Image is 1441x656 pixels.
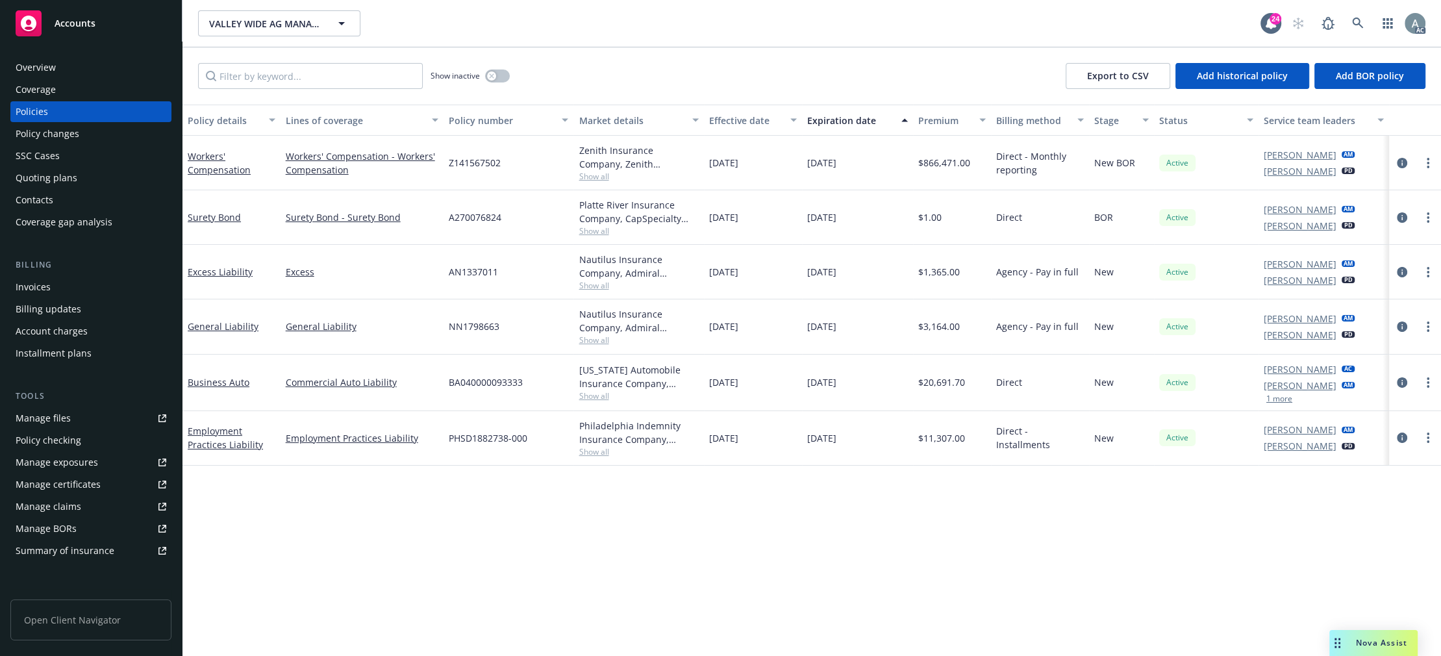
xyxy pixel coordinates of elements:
a: Contacts [10,190,171,210]
div: Market details [579,114,684,127]
div: [US_STATE] Automobile Insurance Company, Mercury Insurance [579,363,699,390]
a: [PERSON_NAME] [1264,439,1336,453]
a: [PERSON_NAME] [1264,148,1336,162]
span: Active [1164,266,1190,278]
a: Manage files [10,408,171,429]
span: AN1337011 [449,265,498,279]
span: VALLEY WIDE AG MANAGEMENT, INC. [209,17,321,31]
div: Policy number [449,114,555,127]
span: $1.00 [918,210,942,224]
span: Active [1164,321,1190,333]
div: 24 [1270,13,1281,25]
div: Billing method [996,114,1070,127]
div: SSC Cases [16,145,60,166]
div: Installment plans [16,343,92,364]
div: Billing [10,259,171,271]
div: Invoices [16,277,51,297]
button: Effective date [704,105,802,136]
a: Excess [286,265,438,279]
button: 1 more [1266,395,1292,403]
input: Filter by keyword... [198,63,423,89]
span: Agency - Pay in full [996,265,1079,279]
button: Billing method [991,105,1089,136]
div: Platte River Insurance Company, CapSpecialty (Berkshire Hathaway) [579,198,699,225]
a: Coverage [10,79,171,100]
span: [DATE] [807,375,836,389]
div: Philadelphia Indemnity Insurance Company, [GEOGRAPHIC_DATA] Insurance Companies [579,419,699,446]
div: Manage certificates [16,474,101,495]
a: Workers' Compensation - Workers' Compensation [286,149,438,177]
div: Policy changes [16,123,79,144]
button: Lines of coverage [281,105,444,136]
a: [PERSON_NAME] [1264,203,1336,216]
span: Show inactive [431,70,480,81]
a: Manage BORs [10,518,171,539]
span: Open Client Navigator [10,599,171,640]
span: [DATE] [709,431,738,445]
div: Nautilus Insurance Company, Admiral Insurance Group ([PERSON_NAME] Corporation), XPT Specialty [579,253,699,280]
button: Stage [1089,105,1154,136]
a: Policy checking [10,430,171,451]
a: Manage exposures [10,452,171,473]
a: circleInformation [1394,210,1410,225]
div: Contacts [16,190,53,210]
span: [DATE] [709,375,738,389]
span: New BOR [1094,156,1135,170]
a: Account charges [10,321,171,342]
span: Add historical policy [1197,69,1288,82]
a: Employment Practices Liability [188,425,263,451]
span: [DATE] [709,156,738,170]
button: Expiration date [802,105,913,136]
a: Accounts [10,5,171,42]
a: [PERSON_NAME] [1264,379,1336,392]
a: Excess Liability [188,266,253,278]
div: Overview [16,57,56,78]
span: Direct - Installments [996,424,1084,451]
span: New [1094,320,1114,333]
div: Analytics hub [10,587,171,600]
a: Summary of insurance [10,540,171,561]
a: Search [1345,10,1371,36]
button: Status [1154,105,1259,136]
button: Policy number [444,105,574,136]
div: Effective date [709,114,783,127]
a: Surety Bond [188,211,241,223]
a: circleInformation [1394,319,1410,334]
a: more [1420,210,1436,225]
a: more [1420,375,1436,390]
a: [PERSON_NAME] [1264,328,1336,342]
a: [PERSON_NAME] [1264,362,1336,376]
a: Report a Bug [1315,10,1341,36]
span: Show all [579,280,699,291]
div: Policies [16,101,48,122]
a: Billing updates [10,299,171,320]
span: Direct - Monthly reporting [996,149,1084,177]
span: $3,164.00 [918,320,960,333]
span: New [1094,265,1114,279]
span: $20,691.70 [918,375,965,389]
div: Manage claims [16,496,81,517]
a: [PERSON_NAME] [1264,273,1336,287]
div: Account charges [16,321,88,342]
div: Status [1159,114,1239,127]
a: General Liability [286,320,438,333]
span: Accounts [55,18,95,29]
span: Add BOR policy [1336,69,1404,82]
a: [PERSON_NAME] [1264,423,1336,436]
div: Expiration date [807,114,894,127]
span: Active [1164,377,1190,388]
a: circleInformation [1394,155,1410,171]
a: more [1420,155,1436,171]
span: [DATE] [807,320,836,333]
span: Agency - Pay in full [996,320,1079,333]
div: Manage BORs [16,518,77,539]
div: Lines of coverage [286,114,424,127]
div: Quoting plans [16,168,77,188]
button: Add historical policy [1175,63,1309,89]
a: Business Auto [188,376,249,388]
span: $866,471.00 [918,156,970,170]
span: [DATE] [807,210,836,224]
div: Nautilus Insurance Company, Admiral Insurance Group ([PERSON_NAME] Corporation), XPT Specialty [579,307,699,334]
a: Employment Practices Liability [286,431,438,445]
